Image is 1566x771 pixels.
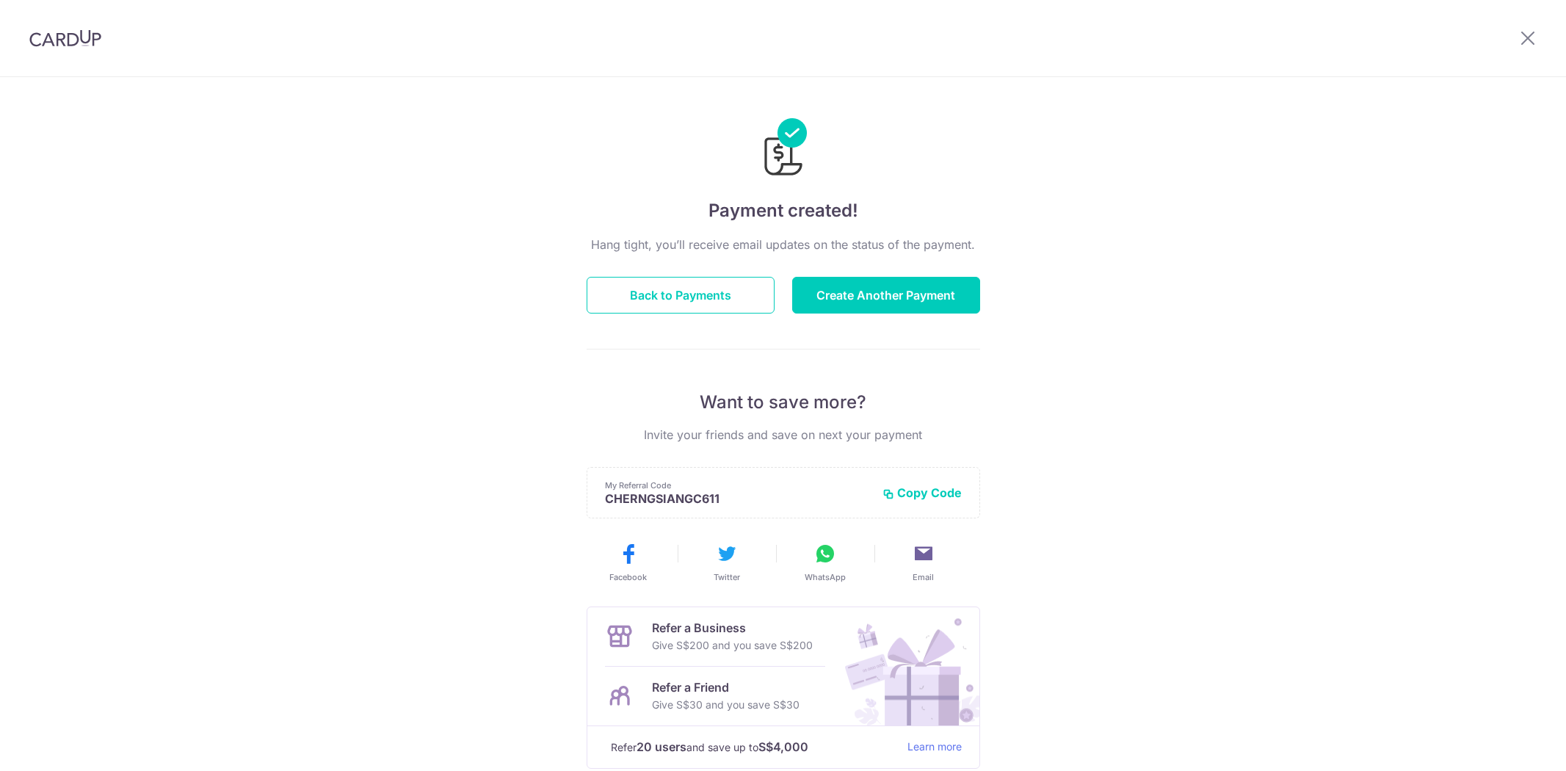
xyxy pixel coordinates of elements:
strong: S$4,000 [758,738,808,756]
button: Email [880,542,967,583]
span: WhatsApp [805,571,846,583]
button: Facebook [585,542,672,583]
p: CHERNGSIANGC611 [605,491,871,506]
img: Payments [760,118,807,180]
p: Refer a Friend [652,678,800,696]
h4: Payment created! [587,198,980,224]
p: Hang tight, you’ll receive email updates on the status of the payment. [587,236,980,253]
span: Email [913,571,934,583]
strong: 20 users [637,738,686,756]
p: Want to save more? [587,391,980,414]
button: WhatsApp [782,542,869,583]
button: Copy Code [882,485,962,500]
a: Learn more [907,738,962,756]
p: Refer a Business [652,619,813,637]
button: Create Another Payment [792,277,980,314]
span: Twitter [714,571,740,583]
button: Back to Payments [587,277,775,314]
p: Refer and save up to [611,738,896,756]
span: Facebook [609,571,647,583]
img: CardUp [29,29,101,47]
p: Give S$30 and you save S$30 [652,696,800,714]
p: Invite your friends and save on next your payment [587,426,980,444]
p: Give S$200 and you save S$200 [652,637,813,654]
p: My Referral Code [605,479,871,491]
button: Twitter [684,542,770,583]
img: Refer [831,607,979,725]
